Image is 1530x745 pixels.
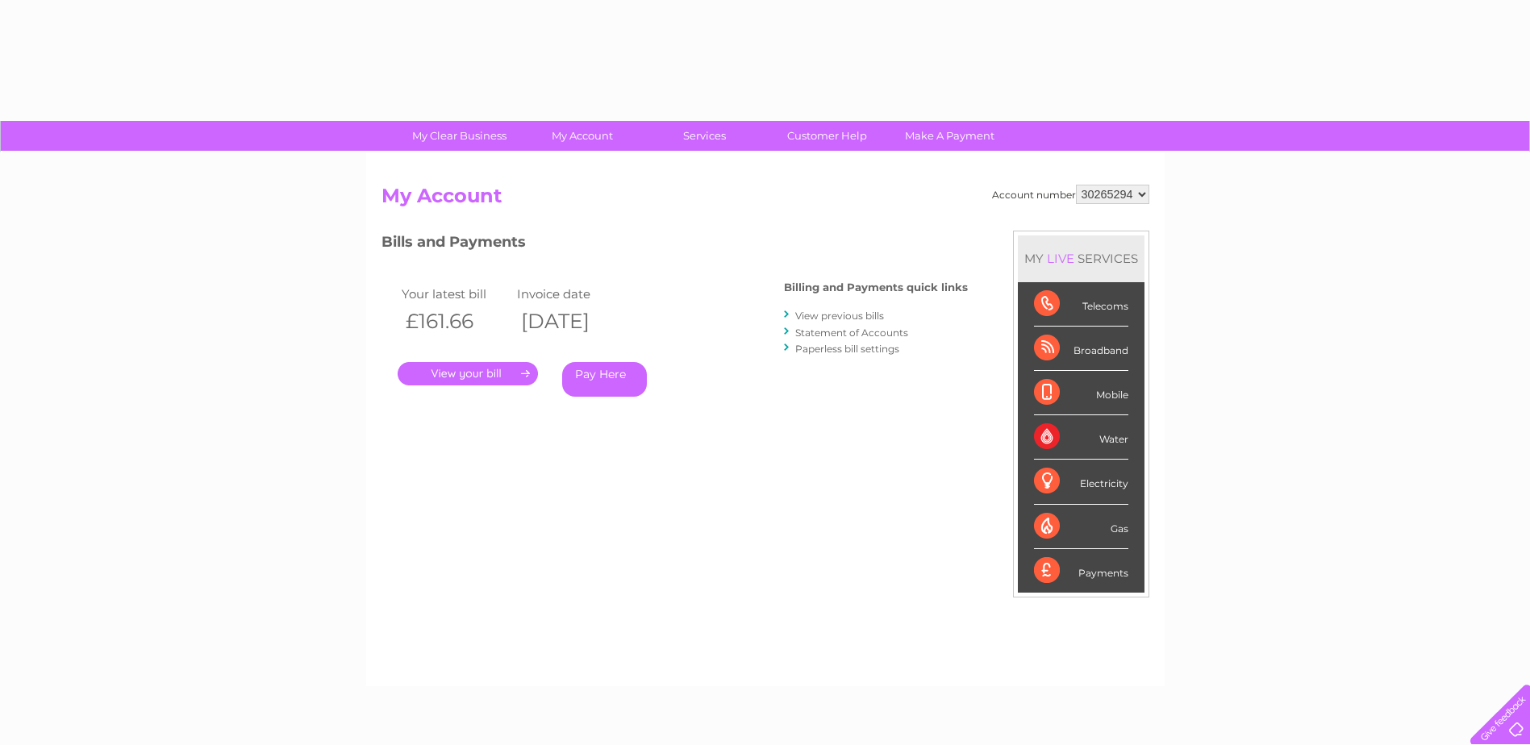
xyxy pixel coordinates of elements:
[398,362,538,385] a: .
[795,310,884,322] a: View previous bills
[1034,415,1128,460] div: Water
[562,362,647,397] a: Pay Here
[393,121,526,151] a: My Clear Business
[513,283,629,305] td: Invoice date
[513,305,629,338] th: [DATE]
[992,185,1149,204] div: Account number
[1034,371,1128,415] div: Mobile
[1034,282,1128,327] div: Telecoms
[1018,235,1144,281] div: MY SERVICES
[381,185,1149,215] h2: My Account
[1034,549,1128,593] div: Payments
[795,327,908,339] a: Statement of Accounts
[638,121,771,151] a: Services
[1034,505,1128,549] div: Gas
[1034,327,1128,371] div: Broadband
[795,343,899,355] a: Paperless bill settings
[515,121,648,151] a: My Account
[1044,251,1078,266] div: LIVE
[398,283,514,305] td: Your latest bill
[398,305,514,338] th: £161.66
[1034,460,1128,504] div: Electricity
[784,281,968,293] h4: Billing and Payments quick links
[381,231,968,259] h3: Bills and Payments
[883,121,1016,151] a: Make A Payment
[761,121,894,151] a: Customer Help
